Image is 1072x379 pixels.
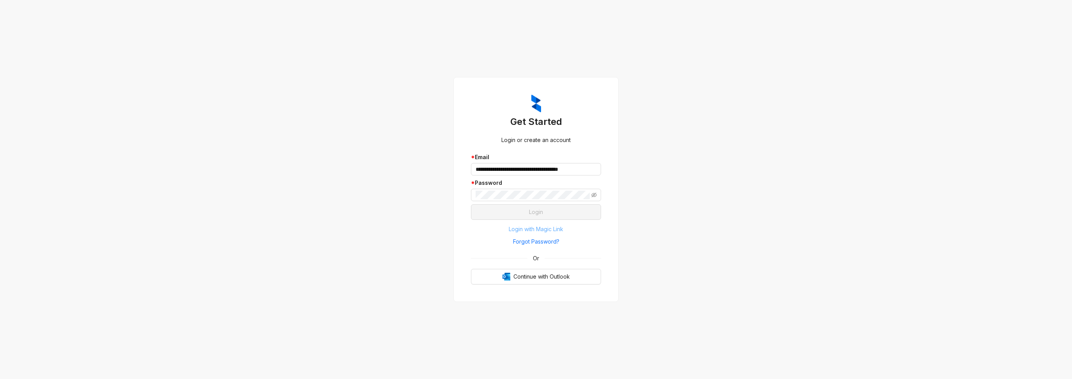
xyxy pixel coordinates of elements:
[591,192,597,198] span: eye-invisible
[471,204,601,220] button: Login
[471,136,601,144] div: Login or create an account
[471,223,601,235] button: Login with Magic Link
[471,116,601,128] h3: Get Started
[503,273,510,281] img: Outlook
[513,272,570,281] span: Continue with Outlook
[471,179,601,187] div: Password
[471,269,601,284] button: OutlookContinue with Outlook
[471,153,601,161] div: Email
[531,95,541,112] img: ZumaIcon
[471,235,601,248] button: Forgot Password?
[513,237,559,246] span: Forgot Password?
[527,254,545,263] span: Or
[509,225,563,233] span: Login with Magic Link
